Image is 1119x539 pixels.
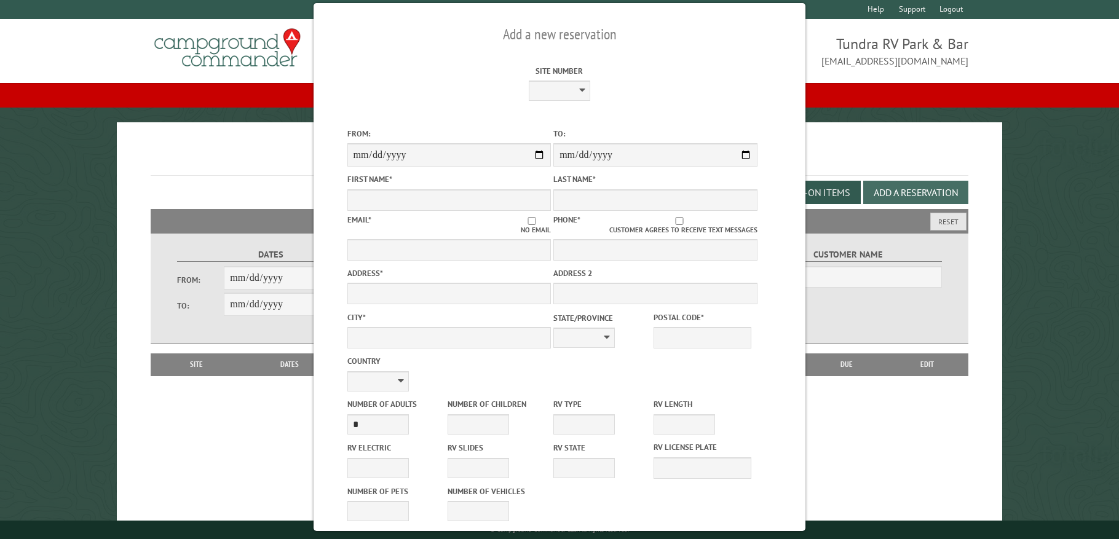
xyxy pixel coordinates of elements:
[754,248,942,262] label: Customer Name
[347,23,772,46] h2: Add a new reservation
[151,24,304,72] img: Campground Commander
[157,353,237,376] th: Site
[654,312,751,323] label: Postal Code
[553,312,651,324] label: State/Province
[151,209,969,232] h2: Filters
[448,442,545,454] label: RV Slides
[177,274,224,286] label: From:
[237,353,342,376] th: Dates
[347,355,552,367] label: Country
[513,217,551,235] label: No email
[347,312,552,323] label: City
[177,300,224,312] label: To:
[513,217,551,225] input: No email
[347,486,445,497] label: Number of Pets
[553,267,757,279] label: Address 2
[490,525,629,533] small: © Campground Commander LLC. All rights reserved.
[885,353,968,376] th: Edit
[151,142,969,176] h1: Reservations
[755,181,861,204] button: Edit Add-on Items
[457,65,662,77] label: Site Number
[448,398,545,410] label: Number of Children
[347,173,552,185] label: First Name
[553,128,757,140] label: To:
[654,398,751,410] label: RV Length
[553,173,757,185] label: Last Name
[177,248,365,262] label: Dates
[863,181,968,204] button: Add a Reservation
[808,353,885,376] th: Due
[448,486,545,497] label: Number of Vehicles
[553,398,651,410] label: RV Type
[347,442,445,454] label: RV Electric
[930,213,967,230] button: Reset
[601,217,757,225] input: Customer agrees to receive text messages
[347,214,371,225] label: Email
[347,398,445,410] label: Number of Adults
[347,128,552,140] label: From:
[553,214,580,225] label: Phone
[601,217,757,235] label: Customer agrees to receive text messages
[553,442,651,454] label: RV State
[654,441,751,453] label: RV License Plate
[347,267,552,279] label: Address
